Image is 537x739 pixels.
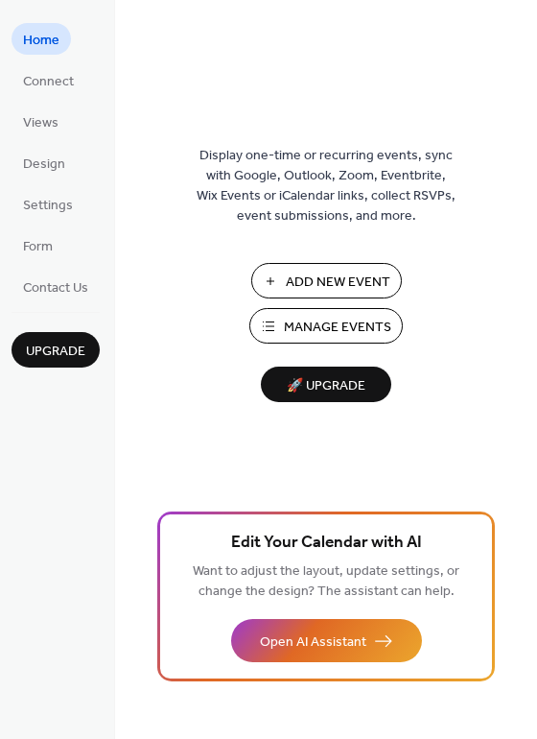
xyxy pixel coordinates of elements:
[12,271,100,302] a: Contact Us
[12,23,71,55] a: Home
[12,188,84,220] a: Settings
[249,308,403,344] button: Manage Events
[23,196,73,216] span: Settings
[284,318,391,338] span: Manage Events
[23,113,58,133] span: Views
[193,559,459,605] span: Want to adjust the layout, update settings, or change the design? The assistant can help.
[23,72,74,92] span: Connect
[23,237,53,257] span: Form
[23,155,65,175] span: Design
[26,342,85,362] span: Upgrade
[231,619,422,662] button: Open AI Assistant
[23,278,88,298] span: Contact Us
[261,367,391,402] button: 🚀 Upgrade
[12,106,70,137] a: Views
[12,332,100,368] button: Upgrade
[12,229,64,261] a: Form
[231,530,422,557] span: Edit Your Calendar with AI
[12,147,77,179] a: Design
[251,263,402,298] button: Add New Event
[12,64,85,96] a: Connect
[260,632,366,653] span: Open AI Assistant
[23,31,59,51] span: Home
[272,373,380,399] span: 🚀 Upgrade
[286,273,390,293] span: Add New Event
[197,146,455,226] span: Display one-time or recurring events, sync with Google, Outlook, Zoom, Eventbrite, Wix Events or ...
